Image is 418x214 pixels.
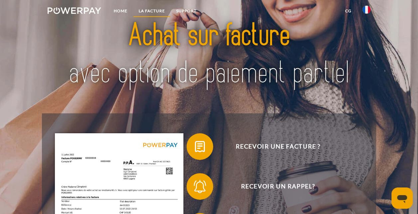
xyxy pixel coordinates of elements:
button: Recevoir une facture ? [187,133,359,160]
img: logo-powerpay-white.svg [48,7,101,14]
a: LA FACTURE [133,5,171,17]
span: Recevoir un rappel? [197,173,359,200]
img: qb_bell.svg [192,178,208,195]
a: Home [108,5,133,17]
a: Support [171,5,202,17]
img: fr [362,6,370,14]
img: title-powerpay_fr.svg [63,7,354,102]
iframe: Bouton de lancement de la fenêtre de messagerie [391,187,413,209]
span: Recevoir une facture ? [197,133,359,160]
img: qb_bill.svg [192,138,208,155]
a: CG [339,5,357,17]
button: Recevoir un rappel? [187,173,359,200]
